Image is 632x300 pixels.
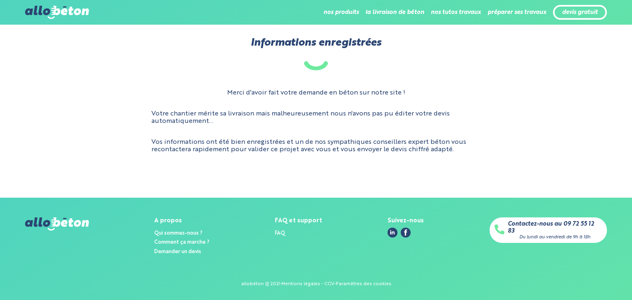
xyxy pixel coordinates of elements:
div: A propos [154,217,209,224]
p: Votre chantier mérite sa livraison mais malheureusement nous n'avons pas pu éditer votre devis au... [151,110,481,125]
a: Qui sommes-nous ? [154,231,202,236]
a: Paramètres des cookies [336,282,391,286]
a: FAQ [275,231,285,236]
a: Contactez-nous au 09 72 55 12 83 [508,221,602,234]
img: allobéton [25,217,88,231]
a: Comment ça marche ? [154,240,209,245]
div: allobéton @ 2021 [241,282,280,287]
a: CGV [324,282,334,286]
li: la livraison de béton [365,2,424,22]
div: FAQ et support [275,217,322,224]
li: nos produits [323,2,359,22]
li: nos tutos travaux [431,2,481,22]
p: Merci d'avoir fait votre demande en béton sur notre site ! [227,89,405,97]
p: Vos informations ont été bien enregistrées et un de nos sympathiques conseillers expert béton vou... [151,138,481,154]
span: - [321,282,323,286]
img: allobéton [25,6,88,19]
a: Mentions légales [281,282,320,286]
iframe: Help widget launcher [559,268,623,291]
a: Demander un devis [154,249,201,254]
a: devis gratuit [562,9,598,16]
li: préparer ses travaux [488,2,546,22]
div: - [280,282,281,287]
div: Suivez-nous [388,217,424,224]
div: Du lundi au vendredi de 9h à 18h [519,235,590,240]
div: - [334,282,336,287]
